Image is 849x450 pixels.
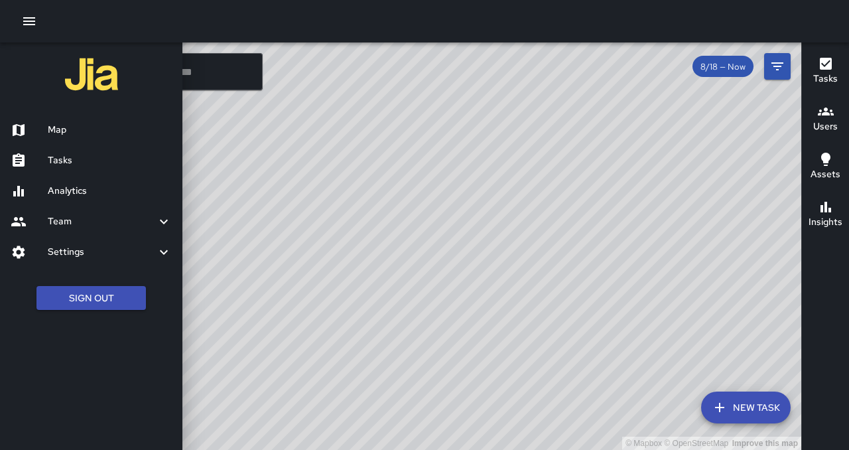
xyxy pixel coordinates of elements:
img: jia-logo [65,48,118,101]
h6: Team [48,214,156,229]
button: Sign Out [36,286,146,311]
h6: Assets [811,167,840,182]
h6: Users [813,119,838,134]
h6: Insights [809,215,842,230]
button: New Task [701,392,791,423]
h6: Map [48,123,172,137]
h6: Settings [48,245,156,260]
h6: Tasks [48,153,172,168]
h6: Analytics [48,184,172,198]
h6: Tasks [813,72,838,86]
